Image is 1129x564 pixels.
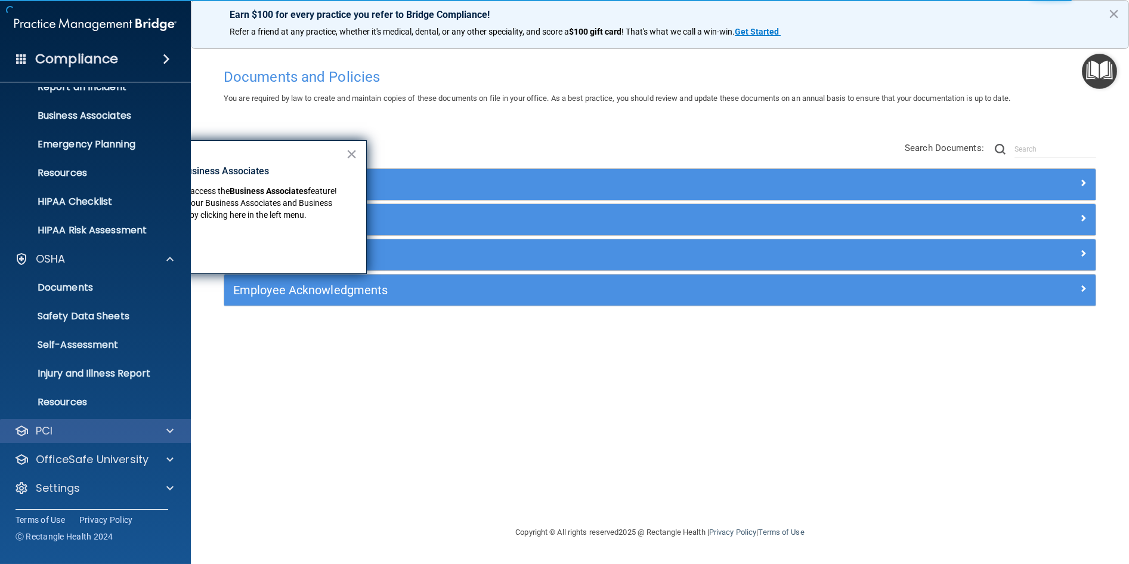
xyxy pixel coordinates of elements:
[8,224,171,236] p: HIPAA Risk Assessment
[36,252,66,266] p: OSHA
[35,51,118,67] h4: Compliance
[443,513,878,551] div: Copyright © All rights reserved 2025 @ Rectangle Health | |
[233,283,869,297] h5: Employee Acknowledgments
[36,452,149,467] p: OfficeSafe University
[995,144,1006,155] img: ic-search.3b580494.png
[8,368,171,380] p: Injury and Illness Report
[105,186,339,219] span: feature! You can now manage your Business Associates and Business Associate Agreements by clickin...
[569,27,621,36] strong: $100 gift card
[735,27,779,36] strong: Get Started
[346,144,357,164] button: Close
[1108,4,1119,23] button: Close
[230,186,308,196] strong: Business Associates
[905,143,984,153] span: Search Documents:
[224,69,1096,85] h4: Documents and Policies
[233,213,869,226] h5: Privacy Documents
[709,528,756,537] a: Privacy Policy
[8,282,171,294] p: Documents
[8,339,171,351] p: Self-Assessment
[1082,54,1117,89] button: Open Resource Center
[16,531,113,543] span: Ⓒ Rectangle Health 2024
[8,310,171,322] p: Safety Data Sheets
[621,27,735,36] span: ! That's what we call a win-win.
[8,167,171,179] p: Resources
[233,178,869,191] h5: Policies
[105,165,345,178] p: New Location for Business Associates
[8,81,171,93] p: Report an Incident
[16,514,65,526] a: Terms of Use
[14,13,177,36] img: PMB logo
[1014,140,1096,158] input: Search
[8,396,171,408] p: Resources
[233,248,869,261] h5: Practice Forms and Logs
[230,9,1090,20] p: Earn $100 for every practice you refer to Bridge Compliance!
[8,138,171,150] p: Emergency Planning
[8,196,171,208] p: HIPAA Checklist
[758,528,804,537] a: Terms of Use
[36,481,80,495] p: Settings
[8,110,171,122] p: Business Associates
[79,514,133,526] a: Privacy Policy
[36,424,52,438] p: PCI
[230,27,569,36] span: Refer a friend at any practice, whether it's medical, dental, or any other speciality, and score a
[224,94,1010,103] span: You are required by law to create and maintain copies of these documents on file in your office. ...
